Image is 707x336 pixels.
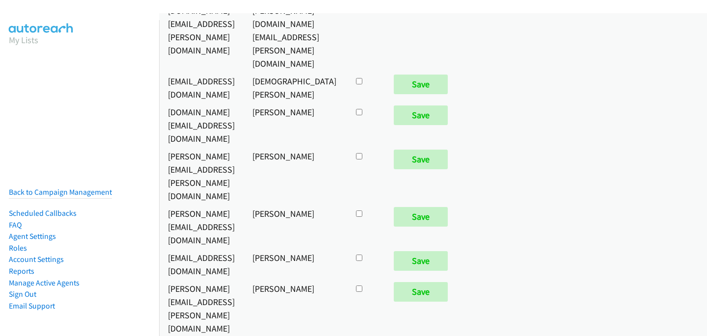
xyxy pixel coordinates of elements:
[9,266,34,276] a: Reports
[9,289,36,299] a: Sign Out
[9,278,80,287] a: Manage Active Agents
[9,34,38,46] a: My Lists
[9,187,112,197] a: Back to Campaign Management
[9,255,64,264] a: Account Settings
[394,282,448,302] input: Save
[9,232,56,241] a: Agent Settings
[394,251,448,271] input: Save
[159,147,244,205] td: [PERSON_NAME][EMAIL_ADDRESS][PERSON_NAME][DOMAIN_NAME]
[9,208,77,218] a: Scheduled Callbacks
[244,147,345,205] td: [PERSON_NAME]
[159,72,244,103] td: [EMAIL_ADDRESS][DOMAIN_NAME]
[159,103,244,147] td: [DOMAIN_NAME][EMAIL_ADDRESS][DOMAIN_NAME]
[9,220,22,230] a: FAQ
[244,103,345,147] td: [PERSON_NAME]
[244,249,345,280] td: [PERSON_NAME]
[9,243,27,253] a: Roles
[394,75,448,94] input: Save
[159,205,244,249] td: [PERSON_NAME][EMAIL_ADDRESS][DOMAIN_NAME]
[394,105,448,125] input: Save
[244,205,345,249] td: [PERSON_NAME]
[394,150,448,169] input: Save
[159,249,244,280] td: [EMAIL_ADDRESS][DOMAIN_NAME]
[394,207,448,227] input: Save
[9,301,55,310] a: Email Support
[244,72,345,103] td: [DEMOGRAPHIC_DATA][PERSON_NAME]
